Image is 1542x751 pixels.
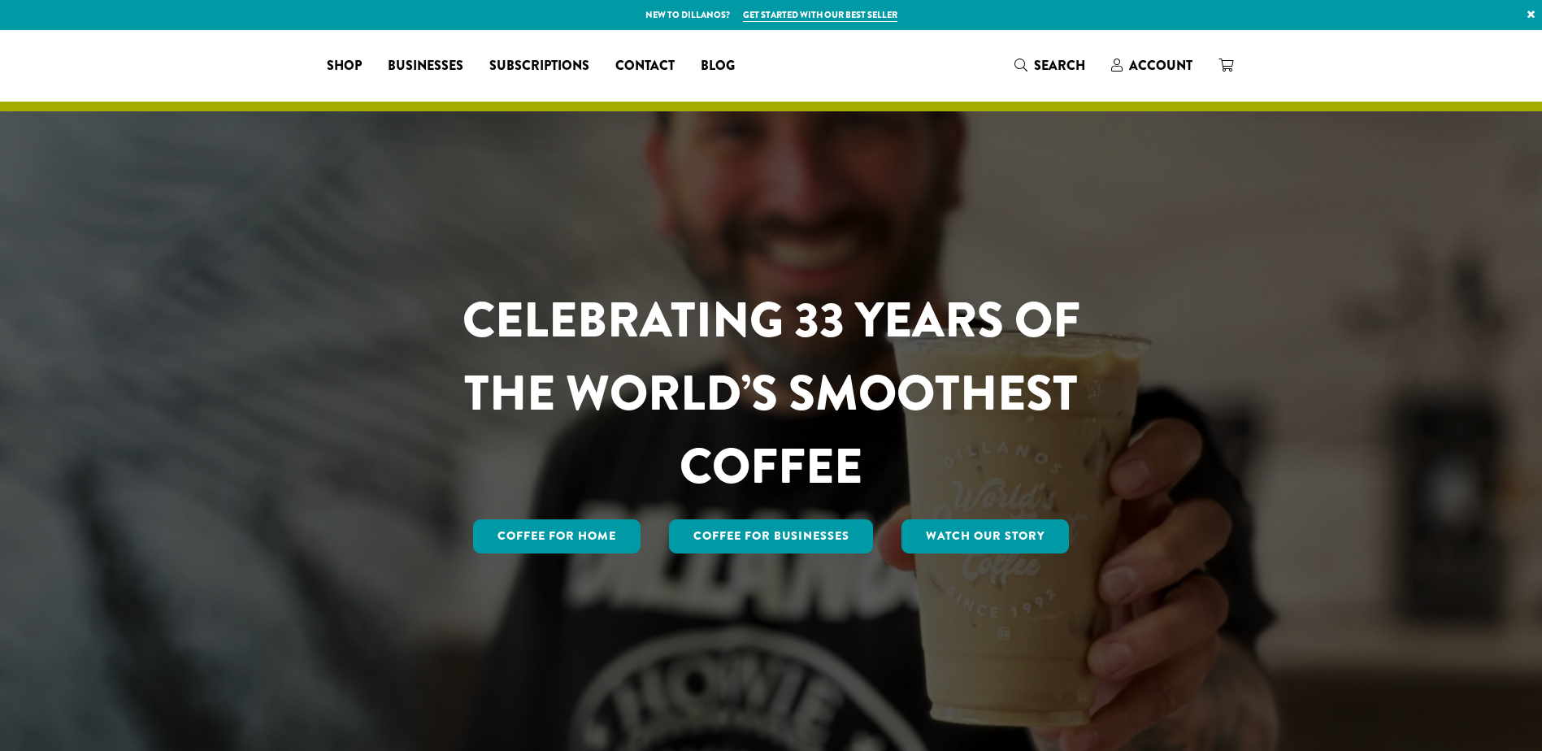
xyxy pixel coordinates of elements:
span: Businesses [388,56,463,76]
span: Search [1034,56,1085,75]
span: Contact [615,56,675,76]
span: Subscriptions [489,56,589,76]
a: Search [1001,52,1098,79]
a: Get started with our best seller [743,8,897,22]
span: Account [1129,56,1192,75]
a: Coffee For Businesses [669,519,874,553]
a: Watch Our Story [901,519,1069,553]
h1: CELEBRATING 33 YEARS OF THE WORLD’S SMOOTHEST COFFEE [415,284,1128,503]
a: Coffee for Home [473,519,641,553]
span: Shop [327,56,362,76]
span: Blog [701,56,735,76]
a: Shop [314,53,375,79]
